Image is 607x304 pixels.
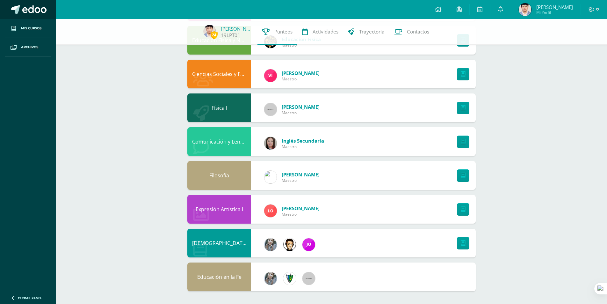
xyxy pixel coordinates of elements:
span: Maestro [282,144,324,149]
a: Contactos [389,19,434,45]
span: Archivos [21,45,38,50]
img: 49ba26a322375c63bf6958e4c6388443.png [203,25,216,38]
span: Mi Perfil [536,10,573,15]
span: [PERSON_NAME] [536,4,573,10]
span: [PERSON_NAME] [282,104,320,110]
div: Expresión Artística I [187,195,251,224]
span: Maestro [282,211,320,217]
img: 8af0450cf43d44e38c4a1497329761f3.png [264,137,277,150]
div: Ciencias Sociales y Formación Ciudadana 4 [187,60,251,88]
span: [PERSON_NAME] [282,205,320,211]
img: 6dfd641176813817be49ede9ad67d1c4.png [264,171,277,183]
a: Archivos [5,38,51,57]
img: bd6d0aa147d20350c4821b7c643124fa.png [264,69,277,82]
span: Cerrar panel [18,296,42,300]
span: Mis cursos [21,26,41,31]
span: Maestro [282,76,320,82]
img: 6614adf7432e56e5c9e182f11abb21f1.png [302,238,315,251]
img: 60x60 [264,103,277,116]
span: Contactos [407,28,429,35]
a: Punteos [257,19,297,45]
span: 24 [211,31,218,39]
div: Educación en la Fe [187,263,251,291]
a: Actividades [297,19,343,45]
span: Maestro [282,110,320,115]
span: Maestro [282,178,320,183]
a: 19LPT01 [221,32,240,39]
a: Mis cursos [5,19,51,38]
span: [PERSON_NAME] [282,70,320,76]
span: [PERSON_NAME] [282,171,320,178]
div: Biblia [187,229,251,257]
img: 49ba26a322375c63bf6958e4c6388443.png [519,3,531,16]
span: Inglés Secundaria [282,137,324,144]
img: 3c6982f7dfb72f48fca5b3f49e2de08c.png [283,238,296,251]
div: Física I [187,93,251,122]
span: Punteos [274,28,293,35]
a: Trayectoria [343,19,389,45]
img: cba4c69ace659ae4cf02a5761d9a2473.png [264,238,277,251]
img: cba4c69ace659ae4cf02a5761d9a2473.png [264,272,277,285]
img: 60x60 [302,272,315,285]
div: Filosofía [187,161,251,190]
span: Actividades [313,28,338,35]
img: 9f174a157161b4ddbe12118a61fed988.png [283,272,296,285]
a: [PERSON_NAME] [221,26,253,32]
div: Comunicación y Lenguaje L3 Inglés [187,127,251,156]
img: 59290ed508a7c2aec46e59874efad3b5.png [264,204,277,217]
span: Trayectoria [359,28,385,35]
span: Maestro [282,42,321,48]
